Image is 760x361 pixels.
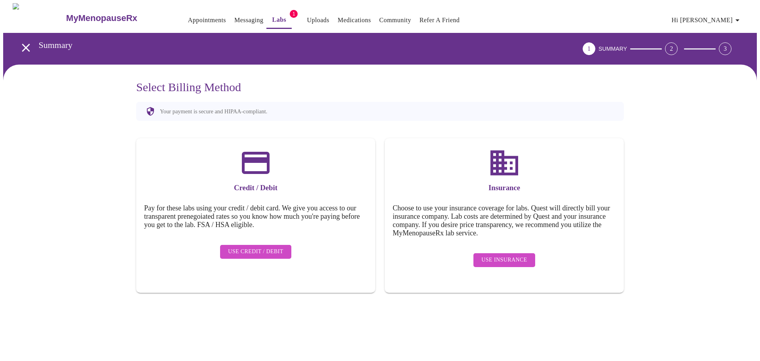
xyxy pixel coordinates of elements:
button: Labs [266,12,292,29]
img: MyMenopauseRx Logo [13,3,65,33]
a: Medications [338,15,371,26]
div: 3 [719,42,731,55]
a: Refer a Friend [420,15,460,26]
span: SUMMARY [598,46,627,52]
p: Your payment is secure and HIPAA-compliant. [160,108,267,115]
h3: Insurance [393,183,616,192]
h3: Summary [39,40,539,50]
button: Use Credit / Debit [220,245,291,259]
span: Use Credit / Debit [228,247,283,257]
button: Messaging [231,12,266,28]
button: Hi [PERSON_NAME] [669,12,745,28]
button: Refer a Friend [416,12,463,28]
h3: Credit / Debit [144,183,367,192]
a: Appointments [188,15,226,26]
button: open drawer [14,36,38,59]
div: 1 [583,42,595,55]
span: Use Insurance [481,255,527,265]
a: MyMenopauseRx [65,4,169,32]
div: 2 [665,42,678,55]
h3: MyMenopauseRx [66,13,137,23]
button: Medications [334,12,374,28]
button: Uploads [304,12,332,28]
button: Community [376,12,414,28]
h5: Pay for these labs using your credit / debit card. We give you access to our transparent prenegoi... [144,204,367,229]
button: Appointments [185,12,229,28]
span: 1 [290,10,298,18]
h5: Choose to use your insurance coverage for labs. Quest will directly bill your insurance company. ... [393,204,616,237]
span: Hi [PERSON_NAME] [672,15,742,26]
a: Community [379,15,411,26]
a: Messaging [234,15,263,26]
button: Use Insurance [473,253,535,267]
h3: Select Billing Method [136,80,624,94]
a: Uploads [307,15,329,26]
a: Labs [272,14,287,25]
